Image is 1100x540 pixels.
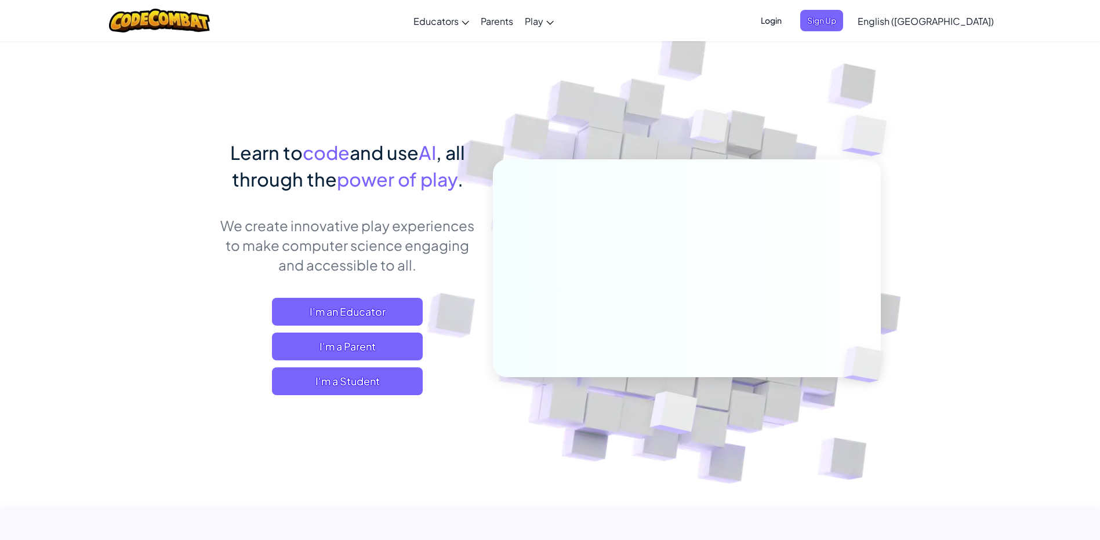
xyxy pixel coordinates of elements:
[525,15,543,27] span: Play
[800,10,843,31] button: Sign Up
[272,298,423,326] a: I'm an Educator
[754,10,789,31] button: Login
[220,216,475,275] p: We create innovative play experiences to make computer science engaging and accessible to all.
[272,333,423,360] a: I'm a Parent
[408,5,475,37] a: Educators
[823,322,910,407] img: Overlap cubes
[419,141,436,164] span: AI
[621,367,725,463] img: Overlap cubes
[519,5,560,37] a: Play
[458,167,463,191] span: .
[272,367,423,395] button: I'm a Student
[413,15,459,27] span: Educators
[109,9,210,32] img: CodeCombat logo
[819,87,919,185] img: Overlap cubes
[230,141,303,164] span: Learn to
[858,15,994,27] span: English ([GEOGRAPHIC_DATA])
[350,141,419,164] span: and use
[303,141,350,164] span: code
[668,86,752,173] img: Overlap cubes
[852,5,1000,37] a: English ([GEOGRAPHIC_DATA])
[475,5,519,37] a: Parents
[337,167,458,191] span: power of play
